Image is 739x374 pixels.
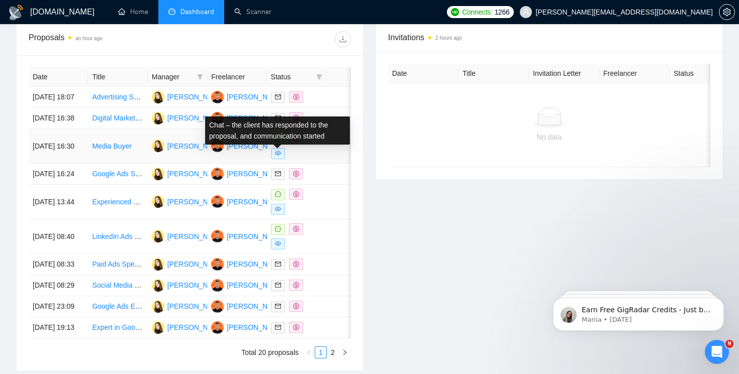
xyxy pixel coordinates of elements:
div: [PERSON_NAME] [167,280,225,291]
span: download [335,35,350,43]
div: Chat – the client has responded to the proposal, and communication started [205,116,350,145]
img: VM [152,112,164,124]
a: Paid Ads Specialist for SaaS Launch (Meta, TikTok, Google, Pinterest) [92,260,311,268]
div: [PERSON_NAME] [167,231,225,242]
a: YY[PERSON_NAME] [211,92,285,100]
a: searchScanner [234,8,271,16]
div: [PERSON_NAME] [167,168,225,179]
a: VM[PERSON_NAME] [152,281,225,289]
a: YY[PERSON_NAME] [211,302,285,310]
span: setting [719,8,734,16]
img: VM [152,91,164,103]
td: Google Ads Specialist needed for B2B SaaS setup [88,164,147,185]
img: YY [211,91,224,103]
a: Media Buyer [92,142,132,150]
a: VM[PERSON_NAME] [152,169,225,177]
a: YY[PERSON_NAME] [211,281,285,289]
td: Digital Marketing Specialist for Google and Meta Ads [88,108,147,129]
td: Google Ads Expert Needed for Campaign Management [88,296,147,317]
th: Manager [148,67,207,87]
a: Experienced Media Buyer Needed for SaaS (Google Ads, Facebook Ads, LinkedIn Ads) [92,198,364,206]
span: 1266 [495,7,510,18]
img: YY [211,321,224,334]
span: message [275,226,281,232]
a: YY[PERSON_NAME] [211,323,285,331]
a: Social Media and SEM Expert for Tech Startup [92,281,237,289]
time: an hour ago [75,36,102,41]
div: [PERSON_NAME] [167,259,225,270]
td: [DATE] 18:07 [29,87,88,108]
span: dollar [293,94,299,100]
div: [PERSON_NAME] [167,141,225,152]
img: YY [211,230,224,242]
a: setting [719,8,735,16]
a: VM[PERSON_NAME] [152,92,225,100]
img: upwork-logo.png [451,8,459,16]
div: [PERSON_NAME] [227,301,285,312]
td: [DATE] 08:33 [29,254,88,275]
td: [DATE] 16:38 [29,108,88,129]
th: Freelancer [207,67,266,87]
th: Title [88,67,147,87]
td: [DATE] 19:13 [29,317,88,338]
li: 2 [327,346,339,358]
span: mail [275,282,281,288]
img: VM [152,279,164,292]
div: [PERSON_NAME] [167,196,225,207]
td: LinkedIn Ads Expert Needed to Manage SaaS Campaign [88,219,147,254]
span: dollar [293,324,299,330]
img: YY [211,195,224,208]
th: Freelancer [599,64,670,83]
div: [PERSON_NAME] [227,231,285,242]
a: Advertising Specialist for Software Company [92,93,231,101]
div: [PERSON_NAME] [227,259,285,270]
td: [DATE] 16:24 [29,164,88,185]
iframe: Intercom live chat [705,340,729,364]
td: [DATE] 23:09 [29,296,88,317]
a: homeHome [118,8,148,16]
li: Total 20 proposals [241,346,299,358]
span: dashboard [168,8,175,15]
span: dollar [293,171,299,177]
img: YY [211,300,224,313]
th: Date [388,64,458,83]
span: user [522,9,529,16]
td: Media Buyer [88,129,147,164]
span: dollar [293,226,299,232]
a: Google Ads Expert Needed for Campaign Management [92,302,264,310]
img: YY [211,279,224,292]
a: YY[PERSON_NAME] [211,169,285,177]
span: filter [197,74,203,80]
td: Experienced Media Buyer Needed for SaaS (Google Ads, Facebook Ads, LinkedIn Ads) [88,185,147,219]
div: [PERSON_NAME] [227,91,285,102]
a: VM[PERSON_NAME] [152,232,225,240]
span: dollar [293,191,299,197]
img: VM [152,321,164,334]
button: left [303,346,315,358]
a: 1 [315,347,326,358]
span: mail [275,94,281,100]
iframe: Intercom notifications message [538,277,739,347]
span: left [306,349,312,355]
th: Title [458,64,529,83]
div: [PERSON_NAME] [227,322,285,333]
td: Social Media and SEM Expert for Tech Startup [88,275,147,296]
a: VM[PERSON_NAME] [152,302,225,310]
span: dollar [293,261,299,267]
span: mail [275,303,281,309]
li: 1 [315,346,327,358]
span: Dashboard [180,8,214,16]
a: Digital Marketing Specialist for Google and Meta Ads [92,114,256,122]
img: VM [152,230,164,242]
span: eye [275,206,281,212]
div: [PERSON_NAME] [167,91,225,102]
div: [PERSON_NAME] [167,301,225,312]
button: setting [719,4,735,20]
img: YY [211,258,224,271]
td: [DATE] 16:30 [29,129,88,164]
a: YY[PERSON_NAME] [211,260,285,268]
